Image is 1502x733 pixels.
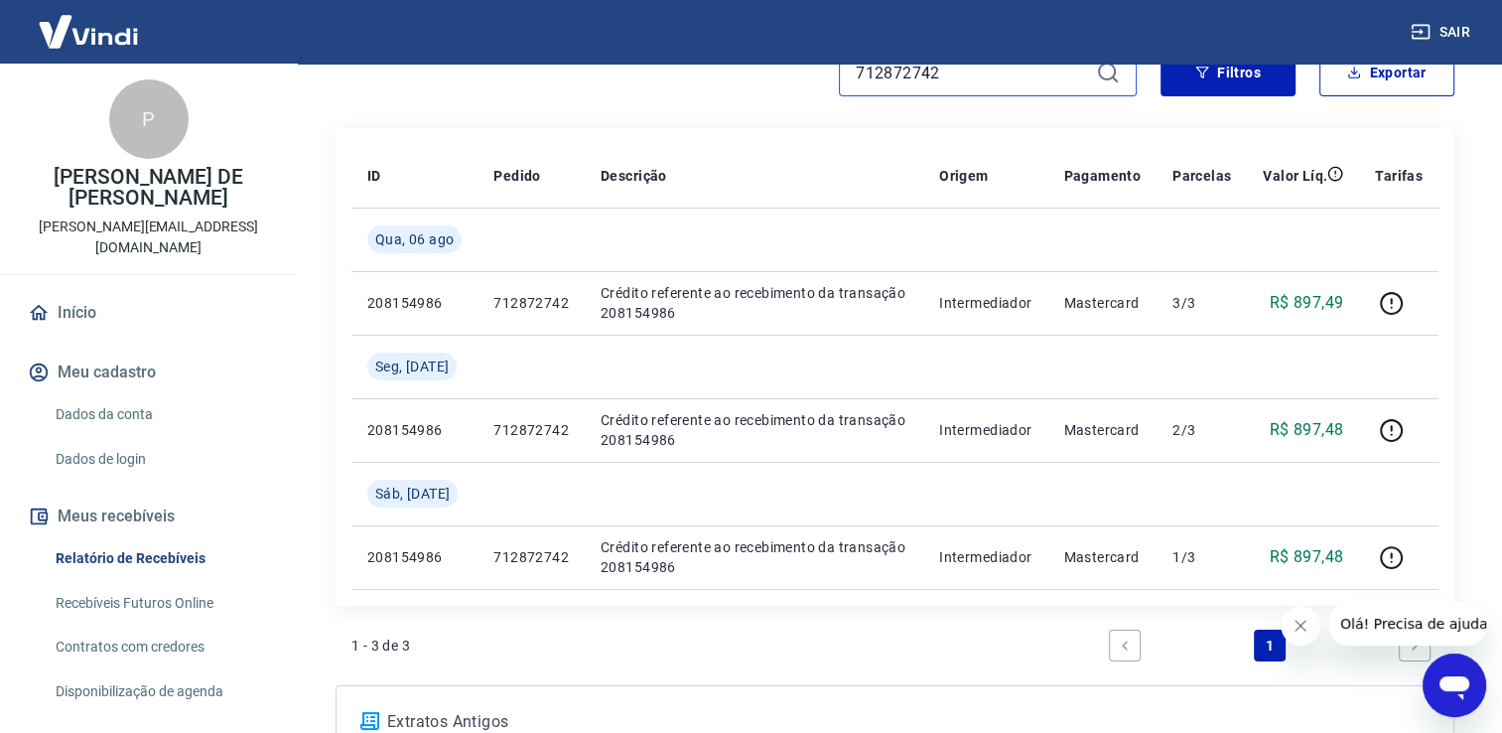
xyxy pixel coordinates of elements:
p: 3/3 [1172,293,1231,313]
a: Dados de login [48,439,273,480]
p: Crédito referente ao recebimento da transação 208154986 [601,410,907,450]
p: 208154986 [367,547,462,567]
input: Busque pelo número do pedido [856,58,1088,87]
p: Pagamento [1063,166,1141,186]
span: Qua, 06 ago [375,229,454,249]
span: Seg, [DATE] [375,357,449,376]
p: Origem [939,166,988,186]
iframe: Fechar mensagem [1281,606,1320,646]
span: Olá! Precisa de ajuda? [12,14,167,30]
p: Intermediador [939,420,1031,440]
p: R$ 897,49 [1270,291,1344,315]
p: Mastercard [1063,420,1141,440]
button: Meu cadastro [24,351,273,394]
p: Tarifas [1375,166,1423,186]
div: P [109,79,189,159]
img: ícone [360,712,379,730]
iframe: Botão para abrir a janela de mensagens [1423,654,1486,717]
button: Meus recebíveis [24,495,273,538]
p: 712872742 [493,293,569,313]
span: Sáb, [DATE] [375,484,450,504]
ul: Pagination [1101,622,1438,669]
p: 1/3 [1172,547,1231,567]
p: [PERSON_NAME][EMAIL_ADDRESS][DOMAIN_NAME] [16,217,281,258]
a: Dados da conta [48,394,273,435]
iframe: Mensagem da empresa [1328,602,1486,646]
p: Descrição [601,166,667,186]
button: Sair [1407,14,1478,51]
p: Parcelas [1172,166,1231,186]
a: Previous page [1109,630,1141,661]
p: 2/3 [1172,420,1231,440]
p: Intermediador [939,293,1031,313]
img: Vindi [24,1,153,62]
p: 712872742 [493,420,569,440]
p: Mastercard [1063,293,1141,313]
p: [PERSON_NAME] DE [PERSON_NAME] [16,167,281,209]
p: ID [367,166,381,186]
a: Contratos com credores [48,627,273,667]
a: Início [24,291,273,335]
p: R$ 897,48 [1270,418,1344,442]
button: Filtros [1161,49,1296,96]
p: Valor Líq. [1263,166,1327,186]
a: Relatório de Recebíveis [48,538,273,579]
p: R$ 897,48 [1270,545,1344,569]
p: 1 - 3 de 3 [351,636,410,656]
p: 208154986 [367,293,462,313]
p: Crédito referente ao recebimento da transação 208154986 [601,537,907,577]
button: Exportar [1319,49,1454,96]
a: Page 1 is your current page [1254,630,1286,661]
p: Mastercard [1063,547,1141,567]
p: 712872742 [493,547,569,567]
p: 208154986 [367,420,462,440]
a: Disponibilização de agenda [48,671,273,712]
p: Intermediador [939,547,1031,567]
p: Pedido [493,166,540,186]
p: Crédito referente ao recebimento da transação 208154986 [601,283,907,323]
a: Recebíveis Futuros Online [48,583,273,624]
